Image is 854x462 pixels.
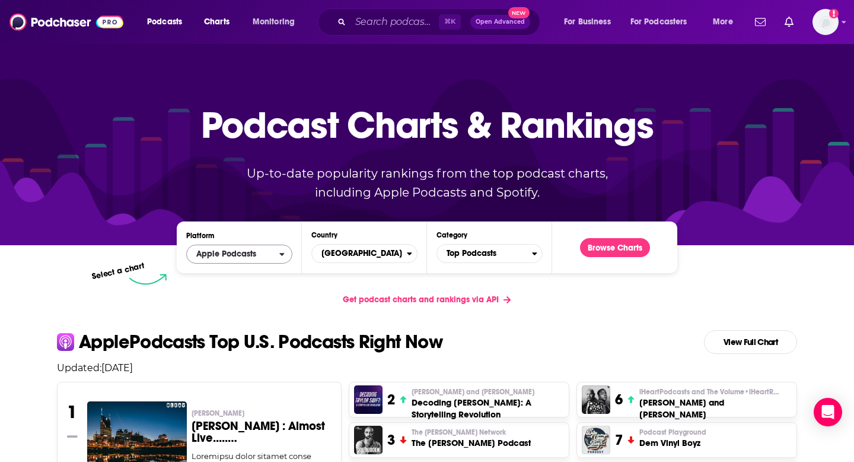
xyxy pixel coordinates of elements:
[223,164,631,202] p: Up-to-date popularity rankings from the top podcast charts, including Apple Podcasts and Spotify.
[186,245,292,264] h2: Platforms
[412,428,531,449] a: The [PERSON_NAME] NetworkThe [PERSON_NAME] Podcast
[312,243,407,264] span: [GEOGRAPHIC_DATA]
[139,12,197,31] button: open menu
[311,244,418,263] button: Countries
[244,12,310,31] button: open menu
[67,401,77,423] h3: 1
[439,14,461,30] span: ⌘ K
[192,409,332,418] p: Tony Mantor
[387,431,395,449] h3: 3
[57,333,74,350] img: apple Icon
[196,250,256,258] span: Apple Podcasts
[780,12,798,32] a: Show notifications dropdown
[343,295,499,305] span: Get podcast charts and rankings via API
[436,244,543,263] button: Categories
[812,9,839,35] img: User Profile
[91,261,145,281] p: Select a chart
[476,19,525,25] span: Open Advanced
[615,431,623,449] h3: 7
[201,86,654,163] p: Podcast Charts & Rankings
[470,15,530,29] button: Open AdvancedNew
[186,245,292,264] button: open menu
[412,428,506,437] span: The [PERSON_NAME] Network
[713,14,733,30] span: More
[623,12,705,31] button: open menu
[412,428,531,437] p: The Joe Budden Network
[412,387,564,397] p: Joe Romm and Toni Romm
[333,285,520,314] a: Get podcast charts and rankings via API
[639,437,706,449] h3: Dem Vinyl Boyz
[204,14,230,30] span: Charts
[639,397,792,420] h3: [PERSON_NAME] and [PERSON_NAME]
[564,14,611,30] span: For Business
[639,428,706,449] a: Podcast PlaygroundDem Vinyl Boyz
[9,11,123,33] img: Podchaser - Follow, Share and Rate Podcasts
[412,387,564,420] a: [PERSON_NAME] and [PERSON_NAME]Decoding [PERSON_NAME]: A Storytelling Revolution
[508,7,530,18] span: New
[615,391,623,409] h3: 6
[354,385,383,414] img: Decoding Taylor Swift: A Storytelling Revolution
[412,387,534,397] span: [PERSON_NAME] and [PERSON_NAME]
[812,9,839,35] button: Show profile menu
[253,14,295,30] span: Monitoring
[354,426,383,454] img: The Joe Budden Podcast
[639,387,792,397] p: iHeartPodcasts and The Volume • iHeartRadio • The Volume
[744,388,834,396] span: • iHeartRadio • The Volume
[582,426,610,454] img: Dem Vinyl Boyz
[47,362,807,374] p: Updated: [DATE]
[812,9,839,35] span: Logged in as BBRMusicGroup
[129,274,167,285] img: select arrow
[556,12,626,31] button: open menu
[192,409,332,451] a: [PERSON_NAME][PERSON_NAME] : Almost Live..... [GEOGRAPHIC_DATA]
[814,398,842,426] div: Open Intercom Messenger
[437,243,532,264] span: Top Podcasts
[639,428,706,437] p: Podcast Playground
[750,12,770,32] a: Show notifications dropdown
[79,333,442,352] p: Apple Podcasts Top U.S. Podcasts Right Now
[639,387,782,397] span: iHeartPodcasts and The Volume
[147,14,182,30] span: Podcasts
[829,9,839,18] svg: Add a profile image
[192,420,332,444] h3: [PERSON_NAME] : Almost Live..... [GEOGRAPHIC_DATA]
[705,12,748,31] button: open menu
[412,397,564,420] h3: Decoding [PERSON_NAME]: A Storytelling Revolution
[630,14,687,30] span: For Podcasters
[582,385,610,414] img: Joe and Jada
[329,8,552,36] div: Search podcasts, credits, & more...
[412,437,531,449] h3: The [PERSON_NAME] Podcast
[350,12,439,31] input: Search podcasts, credits, & more...
[580,238,650,257] button: Browse Charts
[192,409,244,418] span: [PERSON_NAME]
[387,391,395,409] h3: 2
[704,330,797,354] a: View Full Chart
[196,12,237,31] a: Charts
[639,387,792,420] a: iHeartPodcasts and The Volume•iHeartRadio • The Volume[PERSON_NAME] and [PERSON_NAME]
